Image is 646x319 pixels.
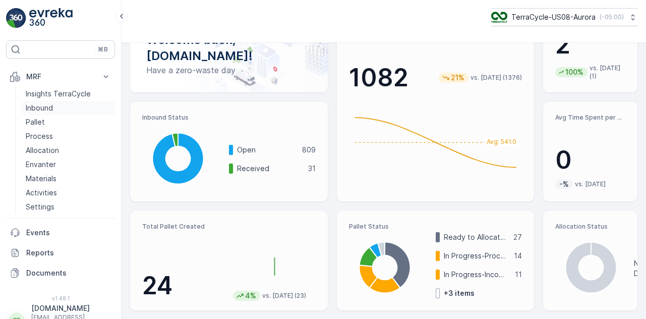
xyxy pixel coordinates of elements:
[302,145,316,155] p: 809
[237,164,302,174] p: Received
[22,172,115,186] a: Materials
[6,223,115,243] a: Events
[146,32,312,64] p: Welcome back, [DOMAIN_NAME]!
[511,12,596,22] p: TerraCycle-US08-Aurora
[558,179,570,189] p: -%
[26,117,45,127] p: Pallet
[491,12,507,23] img: image_ci7OI47.png
[31,303,106,313] p: [DOMAIN_NAME]
[555,145,625,175] p: 0
[450,73,465,83] p: 21%
[600,13,624,21] p: ( -05:00 )
[6,243,115,263] a: Reports
[237,145,296,155] p: Open
[22,87,115,101] a: Insights TerraCycle
[26,174,56,184] p: Materials
[6,295,115,301] span: v 1.48.1
[26,248,111,258] p: Reports
[555,114,625,122] p: Avg Time Spent per Process (hr)
[555,30,625,60] p: 2
[26,188,57,198] p: Activities
[142,114,316,122] p: Inbound Status
[22,186,115,200] a: Activities
[26,228,111,238] p: Events
[513,232,522,242] p: 27
[22,200,115,214] a: Settings
[22,143,115,157] a: Allocation
[349,223,522,231] p: Pallet Status
[590,64,625,80] p: vs. [DATE] (1)
[6,8,26,28] img: logo
[6,263,115,283] a: Documents
[514,251,522,261] p: 14
[349,63,408,93] p: 1082
[26,89,91,99] p: Insights TerraCycle
[26,268,111,278] p: Documents
[26,159,56,170] p: Envanter
[26,202,54,212] p: Settings
[26,145,59,155] p: Allocation
[26,103,53,113] p: Inbound
[98,45,108,54] p: ⌘B
[22,101,115,115] a: Inbound
[26,72,95,82] p: MRF
[142,271,225,301] p: 24
[515,270,522,280] p: 11
[26,131,53,141] p: Process
[142,223,225,231] p: Total Pallet Created
[22,157,115,172] a: Envanter
[444,232,507,242] p: Ready to Allocation
[22,115,115,129] a: Pallet
[6,67,115,87] button: MRF
[444,270,509,280] p: In Progress-Incoming
[29,8,73,28] img: logo_light-DOdMpM7g.png
[308,164,316,174] p: 31
[244,291,257,301] p: 4%
[575,180,606,188] p: vs. [DATE]
[444,251,508,261] p: In Progress-Processing
[555,223,625,231] p: Allocation Status
[22,129,115,143] a: Process
[444,288,475,298] p: + 3 items
[471,74,522,82] p: vs. [DATE] (1376)
[146,64,312,76] p: Have a zero-waste day
[564,67,584,77] p: 100%
[491,8,638,26] button: TerraCycle-US08-Aurora(-05:00)
[262,292,306,300] p: vs. [DATE] (23)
